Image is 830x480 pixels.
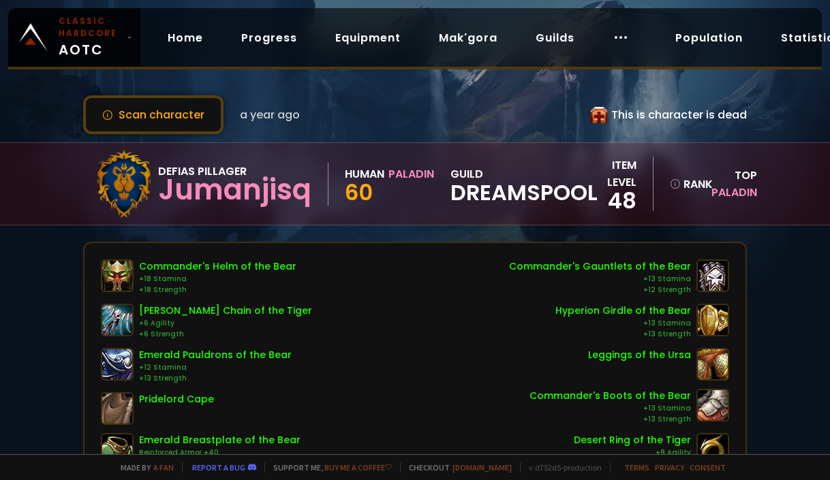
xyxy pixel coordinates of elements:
[158,180,311,200] div: Jumanjisq
[101,304,134,336] img: item-12042
[509,285,691,295] div: +12 Strength
[153,462,174,473] a: a fan
[696,259,729,292] img: item-10380
[324,24,412,52] a: Equipment
[158,163,311,180] div: Defias Pillager
[101,433,134,466] img: item-10275
[139,259,296,274] div: Commander's Helm of the Bear
[655,462,684,473] a: Privacy
[139,392,214,406] div: Pridelord Cape
[230,24,308,52] a: Progress
[324,462,392,473] a: Buy me a coffee
[670,176,700,193] div: rank
[139,285,296,295] div: +18 Strength
[157,24,214,52] a: Home
[624,462,649,473] a: Terms
[555,318,691,329] div: +13 Stamina
[696,433,729,466] img: item-12013
[529,414,691,425] div: +13 Strength
[139,348,292,362] div: Emerald Pauldrons of the Bear
[428,24,508,52] a: Mak'gora
[588,348,691,362] div: Leggings of the Ursa
[139,433,301,447] div: Emerald Breastplate of the Bear
[452,462,512,473] a: [DOMAIN_NAME]
[264,462,392,473] span: Support me,
[139,447,301,458] div: Reinforced Armor +40
[696,304,729,336] img: item-10387
[59,15,121,60] span: AOTC
[696,389,729,421] img: item-10376
[101,392,134,425] img: item-14673
[139,362,292,373] div: +12 Stamina
[101,259,134,292] img: item-10379
[192,462,245,473] a: Report a bug
[139,304,312,318] div: [PERSON_NAME] Chain of the Tiger
[509,274,691,285] div: +13 Stamina
[8,8,140,67] a: Classic HardcoreAOTC
[400,462,512,473] span: Checkout
[555,329,691,340] div: +13 Strength
[574,447,691,458] div: +8 Agility
[591,106,747,123] div: This is character is dead
[450,165,598,203] div: guild
[520,462,602,473] span: v. d752d5 - production
[529,403,691,414] div: +13 Stamina
[83,95,224,134] button: Scan character
[711,185,757,200] span: Paladin
[696,348,729,381] img: item-21316
[139,274,296,285] div: +18 Stamina
[139,329,312,340] div: +6 Strength
[345,177,373,208] span: 60
[555,304,691,318] div: Hyperion Girdle of the Bear
[59,15,121,39] small: Classic Hardcore
[598,157,636,191] div: item level
[240,106,300,123] span: a year ago
[388,165,434,182] div: Paladin
[345,165,384,182] div: Human
[525,24,585,52] a: Guilds
[509,259,691,274] div: Commander's Gauntlets of the Bear
[112,462,174,473] span: Made by
[450,182,598,203] span: DreamsPool
[139,318,312,329] div: +6 Agility
[101,348,134,381] img: item-10281
[598,191,636,211] div: 48
[574,433,691,447] div: Desert Ring of the Tiger
[529,389,691,403] div: Commander's Boots of the Bear
[139,373,292,384] div: +13 Strength
[690,462,726,473] a: Consent
[664,24,754,52] a: Population
[708,167,757,201] div: Top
